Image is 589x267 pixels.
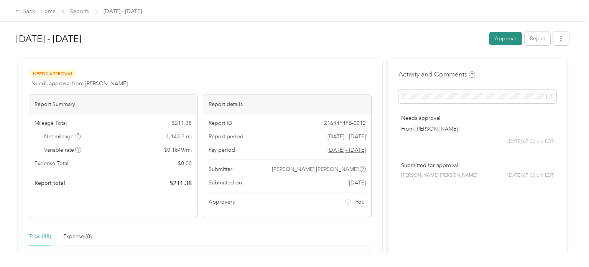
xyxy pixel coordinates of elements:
[507,138,554,145] span: [DATE] 07:33 pm EDT
[29,95,197,114] div: Report Summary
[327,146,366,154] span: Go to pay period
[29,70,77,78] span: Needs Approval
[324,119,366,127] span: 21644F4FB-0012
[401,172,477,179] span: [PERSON_NAME] [PERSON_NAME]
[29,232,51,241] div: Trips (88)
[401,161,554,169] p: Submitted for approval
[209,198,235,206] span: Approvers
[209,165,232,173] span: Submitter
[209,146,235,154] span: Pay period
[44,133,81,141] span: Net mileage
[209,133,243,141] span: Report period
[489,32,522,45] button: Approve
[355,198,365,206] span: You
[209,179,242,187] span: Submitted on
[70,8,89,15] a: Reports
[35,179,65,187] span: Report total
[169,179,192,188] span: $ 211.38
[44,146,82,154] span: Variable rate
[272,165,359,173] span: [PERSON_NAME] [PERSON_NAME]
[31,80,128,88] span: Needs approval from [PERSON_NAME]
[398,70,475,79] h4: Activity and Comments
[172,119,192,127] span: $ 211.38
[178,159,192,167] span: $ 0.00
[35,119,67,127] span: Mileage Total
[164,146,192,154] span: $ 0.1849 / mi
[104,7,142,15] span: [DATE] - [DATE]
[203,95,371,114] div: Report details
[507,172,554,179] span: [DATE] 07:33 pm EDT
[41,8,56,15] a: Home
[401,114,554,122] p: Needs approval
[166,133,192,141] span: 1,143.2 mi
[35,159,68,167] span: Expense Total
[525,32,550,45] button: Reject
[15,7,35,16] div: Back
[546,224,589,267] iframe: Everlance-gr Chat Button Frame
[209,119,232,127] span: Report ID
[16,30,484,48] h1: Sep 1 - 30, 2025
[327,133,366,141] span: [DATE] - [DATE]
[63,232,92,241] div: Expense (0)
[349,179,366,187] span: [DATE]
[401,125,554,133] p: From [PERSON_NAME]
